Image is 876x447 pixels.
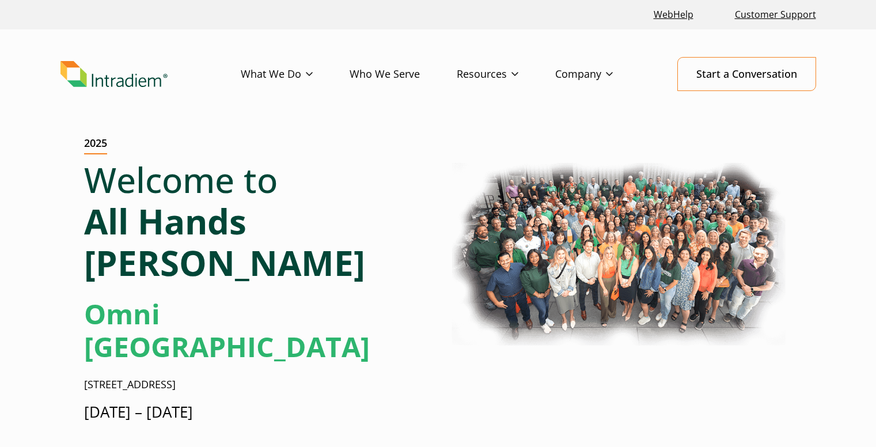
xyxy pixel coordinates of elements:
h2: 2025 [84,137,107,154]
a: What We Do [241,58,350,91]
a: Customer Support [730,2,821,27]
p: [STREET_ADDRESS] [84,377,429,392]
a: Who We Serve [350,58,457,91]
h1: Welcome to [84,159,429,283]
p: [DATE] – [DATE] [84,401,429,423]
strong: Omni [GEOGRAPHIC_DATA] [84,295,370,366]
strong: All Hands [84,198,247,245]
strong: [PERSON_NAME] [84,239,365,286]
a: Start a Conversation [677,57,816,91]
a: Link opens in a new window [649,2,698,27]
a: Company [555,58,650,91]
img: Intradiem [60,61,168,88]
a: Link to homepage of Intradiem [60,61,241,88]
a: Resources [457,58,555,91]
